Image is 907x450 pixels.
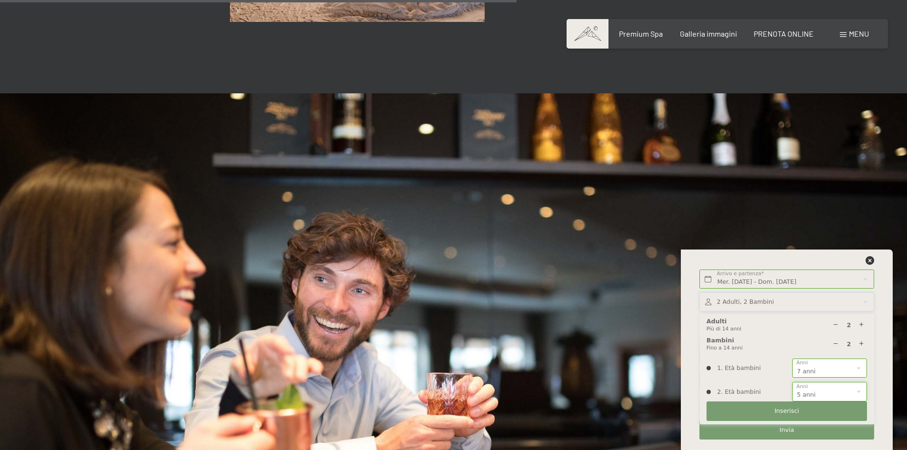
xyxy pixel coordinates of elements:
[775,407,799,415] span: Inserisci
[680,29,737,38] a: Galleria immagini
[754,29,814,38] a: PRENOTA ONLINE
[849,29,869,38] span: Menu
[707,401,867,421] button: Inserisci
[619,29,663,38] a: Premium Spa
[699,420,874,440] button: Invia
[779,426,794,434] span: Invia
